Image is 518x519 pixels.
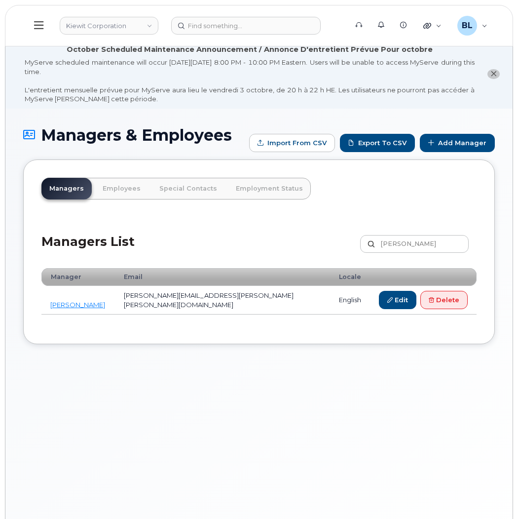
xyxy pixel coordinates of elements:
[420,291,468,309] a: Delete
[151,178,225,200] a: Special Contacts
[115,286,330,315] td: [PERSON_NAME][EMAIL_ADDRESS][PERSON_NAME][PERSON_NAME][DOMAIN_NAME]
[340,134,415,152] a: Export to CSV
[50,301,105,309] a: [PERSON_NAME]
[25,58,475,104] div: MyServe scheduled maintenance will occur [DATE][DATE] 8:00 PM - 10:00 PM Eastern. Users will be u...
[249,134,335,152] form: Import from CSV
[95,178,148,200] a: Employees
[330,268,370,286] th: Locale
[23,126,244,144] h1: Managers & Employees
[67,44,433,55] div: October Scheduled Maintenance Announcement / Annonce D'entretient Prévue Pour octobre
[228,178,311,200] a: Employment Status
[41,178,92,200] a: Managers
[41,268,115,286] th: Manager
[330,286,370,315] td: english
[115,268,330,286] th: Email
[41,235,135,264] h2: Managers List
[379,291,416,309] a: Edit
[487,69,500,80] button: close notification
[420,134,495,152] a: Add Manager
